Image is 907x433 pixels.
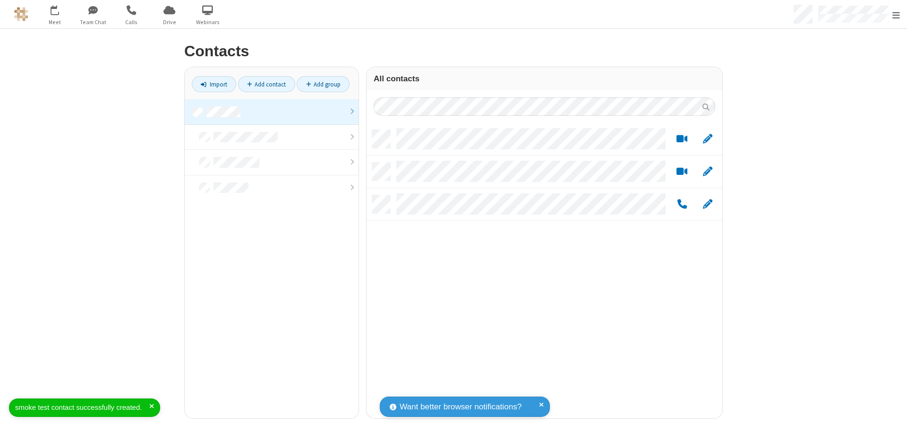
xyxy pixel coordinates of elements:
a: Import [192,76,236,92]
h2: Contacts [184,43,723,60]
button: Edit [698,199,717,210]
button: Edit [698,166,717,178]
span: Team Chat [75,18,111,26]
span: Webinars [190,18,225,26]
button: Edit [698,133,717,145]
span: Want better browser notifications? [400,401,522,413]
a: Add group [297,76,350,92]
h3: All contacts [374,74,715,83]
div: 3 [57,5,63,12]
button: Start a video meeting [673,133,691,145]
div: smoke test contact successfully created. [15,402,149,413]
div: grid [367,123,722,418]
button: Call by phone [673,199,691,210]
button: Start a video meeting [673,166,691,178]
span: Drive [152,18,187,26]
span: Meet [37,18,72,26]
span: Calls [113,18,149,26]
a: Add contact [238,76,295,92]
img: QA Selenium DO NOT DELETE OR CHANGE [14,7,28,21]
